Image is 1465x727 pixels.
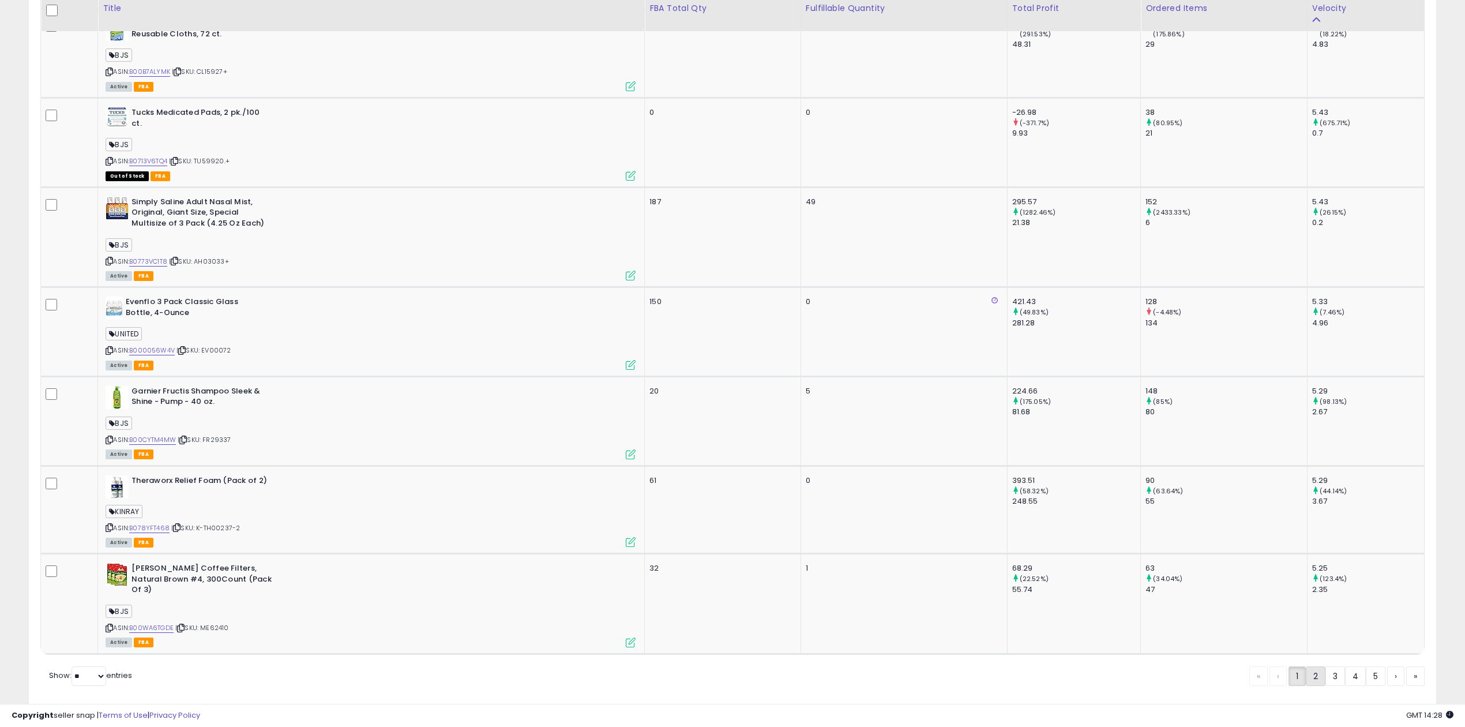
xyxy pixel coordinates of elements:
span: | SKU: K-TH00237-2 [171,523,240,533]
div: Ordered Items [1145,2,1302,14]
div: 55.74 [1012,584,1141,595]
div: 150 [649,297,792,307]
small: (34.04%) [1153,574,1182,583]
span: FBA [134,82,153,92]
span: BJS [106,605,132,618]
small: (85%) [1153,397,1173,406]
div: 0 [649,107,792,118]
span: All listings that are currently out of stock and unavailable for purchase on Amazon [106,171,149,181]
span: All listings currently available for purchase on Amazon [106,361,132,370]
div: 1 [806,563,998,574]
span: All listings currently available for purchase on Amazon [106,271,132,281]
small: (175.05%) [1020,397,1051,406]
small: (98.13%) [1320,397,1347,406]
a: 3 [1325,666,1345,686]
div: ASIN: [106,197,636,279]
div: 5.29 [1312,386,1424,396]
b: Evenflo 3 Pack Classic Glass Bottle, 4-Ounce [126,297,266,321]
span: › [1395,670,1397,682]
div: 148 [1145,386,1307,396]
span: UNITED [106,327,142,340]
span: BJS [106,238,132,252]
div: 152 [1145,197,1307,207]
a: B078YFT468 [129,523,170,533]
div: 224.66 [1012,386,1141,396]
span: | SKU: CL15927+ [172,67,227,76]
div: 2.35 [1312,584,1424,595]
div: 55 [1145,496,1307,507]
div: ASIN: [106,297,636,369]
div: 0 [806,107,998,118]
small: (2433.33%) [1153,208,1190,217]
span: All listings currently available for purchase on Amazon [106,538,132,548]
small: (58.32%) [1020,486,1049,496]
strong: Copyright [12,710,54,721]
div: 6 [1145,218,1307,228]
small: (175.86%) [1153,29,1184,39]
div: 0 [806,297,998,307]
a: B000056W4V [129,346,175,355]
div: ASIN: [106,107,636,179]
div: 32 [649,563,792,574]
a: B00WA6TGDE [129,623,174,633]
small: (18.22%) [1320,29,1347,39]
div: FBA Total Qty [649,2,796,14]
span: All listings currently available for purchase on Amazon [106,449,132,459]
small: (-4.48%) [1153,308,1181,317]
a: Privacy Policy [149,710,200,721]
span: BJS [106,48,132,62]
div: 48.31 [1012,39,1141,50]
b: Simply Saline Adult Nasal Mist, Original, Giant Size, Special Multisize of 3 Pack (4.25 Oz Each) [132,197,272,232]
span: KINRAY [106,505,142,518]
a: 5 [1366,666,1385,686]
div: 29 [1145,39,1307,50]
div: 295.57 [1012,197,1141,207]
div: 80 [1145,407,1307,417]
div: Total Profit [1012,2,1136,14]
small: (-371.7%) [1020,118,1049,128]
div: 2.67 [1312,407,1424,417]
div: -26.98 [1012,107,1141,118]
div: 4.83 [1312,39,1424,50]
small: (44.14%) [1320,486,1347,496]
span: FBA [134,538,153,548]
span: | SKU: TU59920.+ [169,156,230,166]
span: | SKU: ME62410 [175,623,228,632]
div: ASIN: [106,386,636,458]
a: B0773VC1T8 [129,257,167,267]
div: 49 [806,197,998,207]
div: 421.43 [1012,297,1141,307]
div: 47 [1145,584,1307,595]
div: 81.68 [1012,407,1141,417]
div: 63 [1145,563,1307,574]
a: Terms of Use [99,710,148,721]
small: (2615%) [1320,208,1346,217]
span: Show: entries [49,670,132,681]
div: 393.51 [1012,475,1141,486]
img: 41tizqzp4iL._SL40_.jpg [106,475,129,499]
a: 2 [1306,666,1325,686]
div: 5.29 [1312,475,1424,486]
img: 41zUcbCAAjL._SL40_.jpg [106,386,129,409]
span: FBA [134,271,153,281]
img: 41sBQAcTDOL._SL40_.jpg [106,107,129,127]
span: FBA [134,638,153,647]
div: 38 [1145,107,1307,118]
a: 4 [1345,666,1366,686]
a: B00B7ALYMK [129,67,170,77]
span: FBA [151,171,170,181]
small: (49.83%) [1020,308,1049,317]
span: All listings currently available for purchase on Amazon [106,638,132,647]
div: 68.29 [1012,563,1141,574]
div: 3.67 [1312,496,1424,507]
small: (7.46%) [1320,308,1344,317]
div: 187 [649,197,792,207]
div: 5.25 [1312,563,1424,574]
a: 1 [1289,666,1306,686]
small: (123.4%) [1320,574,1347,583]
div: 0.2 [1312,218,1424,228]
div: 21.38 [1012,218,1141,228]
b: Garnier Fructis Shampoo Sleek & Shine - Pump - 40 oz. [132,386,272,410]
div: ASIN: [106,563,636,646]
b: Tucks Medicated Pads, 2 pk./100 ct. [132,107,272,132]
